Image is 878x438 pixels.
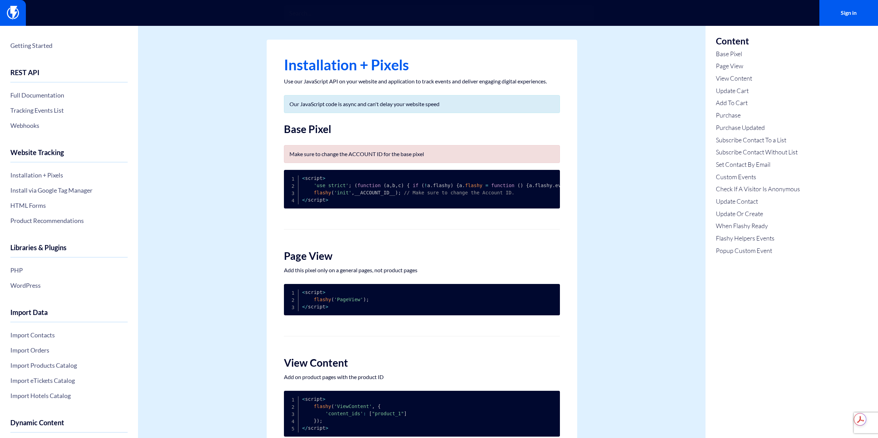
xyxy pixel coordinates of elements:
[716,36,800,46] h3: Content
[404,190,514,195] span: // Make sure to change the Account ID.
[10,308,128,322] h4: Import Data
[716,246,800,255] a: Popup Custom Event
[386,183,401,188] span: a b c
[284,123,560,135] h2: Base Pixel
[325,411,363,416] span: 'content_ids'
[314,297,331,302] span: flashy
[716,148,800,157] a: Subscribe Contact Without List
[10,169,128,181] a: Installation + Pixels
[10,264,128,276] a: PHP
[334,190,352,195] span: 'init'
[302,425,305,431] span: <
[404,411,407,416] span: ]
[284,78,560,85] p: Use our JavaScript API on your website and application to track events and deliver engaging digit...
[354,183,357,188] span: (
[10,244,128,257] h4: Libraries & Plugins
[451,183,453,188] span: )
[284,250,560,262] h2: Page View
[334,404,372,409] span: 'ViewContent'
[305,425,308,431] span: /
[716,197,800,206] a: Update Contact
[526,183,529,188] span: {
[289,151,554,157] p: Make sure to change the ACCOUNT ID for the base pixel
[372,404,375,409] span: ,
[520,183,523,188] span: )
[357,183,381,188] span: function
[421,183,424,188] span: (
[363,411,366,416] span: :
[317,418,319,424] span: )
[302,197,305,203] span: <
[389,183,392,188] span: ,
[716,136,800,145] a: Subscribe Contact To a List
[10,149,128,162] h4: Website Tracking
[716,160,800,169] a: Set Contact By Email
[10,69,128,82] h4: REST API
[305,197,308,203] span: /
[716,222,800,231] a: When Flashy Ready
[363,297,366,302] span: )
[716,234,800,243] a: Flashy Helpers Events
[384,183,386,188] span: (
[10,215,128,226] a: Product Recommendations
[532,183,535,188] span: .
[284,5,594,21] input: Search...
[302,289,305,295] span: <
[10,279,128,291] a: WordPress
[10,390,128,401] a: Import Hotels Catalog
[10,359,128,371] a: Import Products Catalog
[413,183,418,188] span: if
[334,297,363,302] span: 'PageView'
[331,297,334,302] span: (
[485,183,488,188] span: =
[349,183,352,188] span: ;
[716,123,800,132] a: Purchase Updated
[401,183,404,188] span: )
[491,183,514,188] span: function
[424,183,427,188] span: !
[716,86,800,95] a: Update Cart
[323,396,325,402] span: >
[10,104,128,116] a: Tracking Events List
[284,357,560,368] h2: View Content
[716,111,800,120] a: Purchase
[325,197,328,203] span: >
[366,297,369,302] span: ;
[284,267,560,274] p: Add this pixel only on a general pages, not product pages
[323,289,325,295] span: >
[302,396,407,431] code: script script
[462,183,465,188] span: .
[10,120,128,131] a: Webhooks
[314,404,331,409] span: flashy
[331,190,334,195] span: (
[325,425,328,431] span: >
[372,411,404,416] span: "product_1"
[314,183,348,188] span: 'use strict'
[395,190,398,195] span: )
[302,175,305,181] span: <
[331,404,334,409] span: (
[456,183,459,188] span: {
[10,184,128,196] a: Install via Google Tag Manager
[398,190,401,195] span: ;
[716,99,800,108] a: Add To Cart
[10,89,128,101] a: Full Documentation
[305,304,308,309] span: /
[407,183,410,188] span: {
[302,304,305,309] span: <
[552,183,555,188] span: .
[325,304,328,309] span: >
[314,418,316,424] span: }
[284,374,560,380] p: Add on product pages with the product ID
[716,74,800,83] a: View Content
[716,50,800,59] a: Base Pixel
[716,173,800,182] a: Custom Events
[10,375,128,386] a: Import eTickets Catalog
[465,183,483,188] span: flashy
[10,344,128,356] a: Import Orders
[319,418,322,424] span: ;
[517,183,520,188] span: (
[369,411,372,416] span: [
[395,183,398,188] span: ,
[378,404,381,409] span: {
